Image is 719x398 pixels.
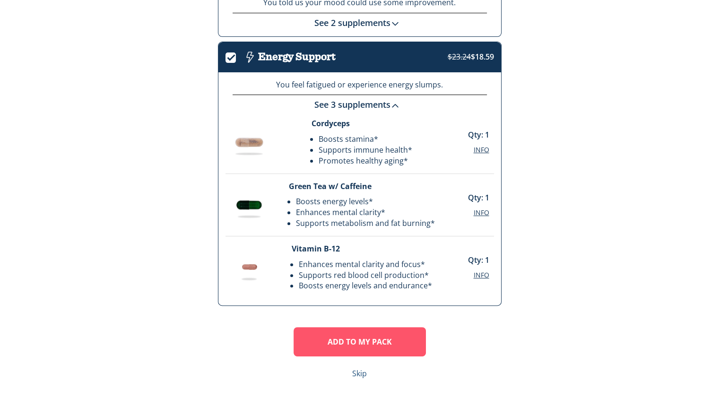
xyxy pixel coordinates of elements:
li: Supports red blood cell production* [299,270,432,281]
p: Qty: 1 [468,192,489,203]
strong: Green Tea w/ Caffeine [289,181,372,191]
img: Supplement Image [225,127,273,158]
li: Boosts energy levels and endurance* [299,280,432,291]
li: Supports metabolism and fat burning* [296,218,435,229]
a: Skip [352,368,367,379]
strong: Vitamin B-12 [292,243,340,254]
p: Qty: 1 [468,255,489,266]
strike: $23.24 [448,52,471,62]
img: Supplement Image [225,251,273,283]
button: Info [474,270,489,280]
li: Boosts energy levels* [296,196,435,207]
label: . [225,51,242,61]
a: See 2 supplements [314,17,405,28]
span: $18.59 [448,52,494,62]
a: See 3 supplements [314,99,405,110]
img: Icon [242,49,258,65]
li: Enhances mental clarity and focus* [299,259,432,270]
img: down-chevron.svg [390,101,400,111]
button: Add To MY Pack [294,327,426,356]
li: Boosts stamina* [319,134,412,145]
p: Qty: 1 [468,130,489,140]
li: Promotes healthy aging* [319,156,412,166]
img: down-chevron.svg [390,19,400,28]
button: Info [474,145,489,155]
img: Supplement Image [225,189,273,221]
li: Supports immune health* [319,145,412,156]
p: You feel fatigued or experience energy slumps. [233,79,487,90]
span: Info [474,270,489,279]
strong: Cordyceps [312,118,350,129]
button: Info [474,208,489,217]
li: Enhances mental clarity* [296,207,435,218]
h3: Energy Support [258,51,336,63]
